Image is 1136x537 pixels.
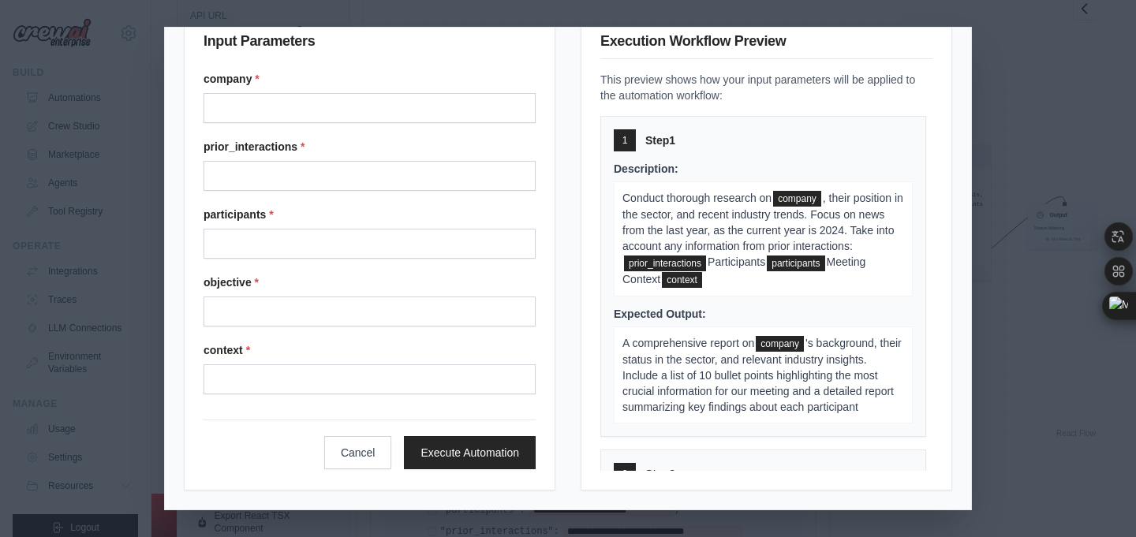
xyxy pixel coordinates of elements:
span: Expected Output: [614,308,706,320]
span: Participants [708,255,765,268]
button: Cancel [324,436,392,469]
span: context [662,272,702,288]
label: prior_interactions [204,139,536,155]
span: company [773,191,821,207]
span: 's background, their status in the sector, and relevant industry insights. Include a list of 10 b... [622,337,902,413]
span: 1 [622,134,628,147]
span: A comprehensive report on [622,337,754,349]
iframe: Chat Widget [1057,461,1136,537]
button: Execute Automation [404,436,536,469]
span: Meeting Context [622,255,865,285]
span: Step 1 [645,132,675,148]
span: Conduct thorough research on [622,192,772,204]
p: This preview shows how your input parameters will be applied to the automation workflow: [600,72,932,103]
h3: Execution Workflow Preview [600,30,932,59]
h3: Input Parameters [204,30,536,58]
label: context [204,342,536,358]
label: participants [204,207,536,222]
label: company [204,71,536,87]
span: participants [767,255,824,271]
label: objective [204,274,536,290]
div: Виджет чата [1057,461,1136,537]
span: company [756,336,804,352]
span: prior_interactions [624,255,706,271]
span: Description: [614,162,678,175]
